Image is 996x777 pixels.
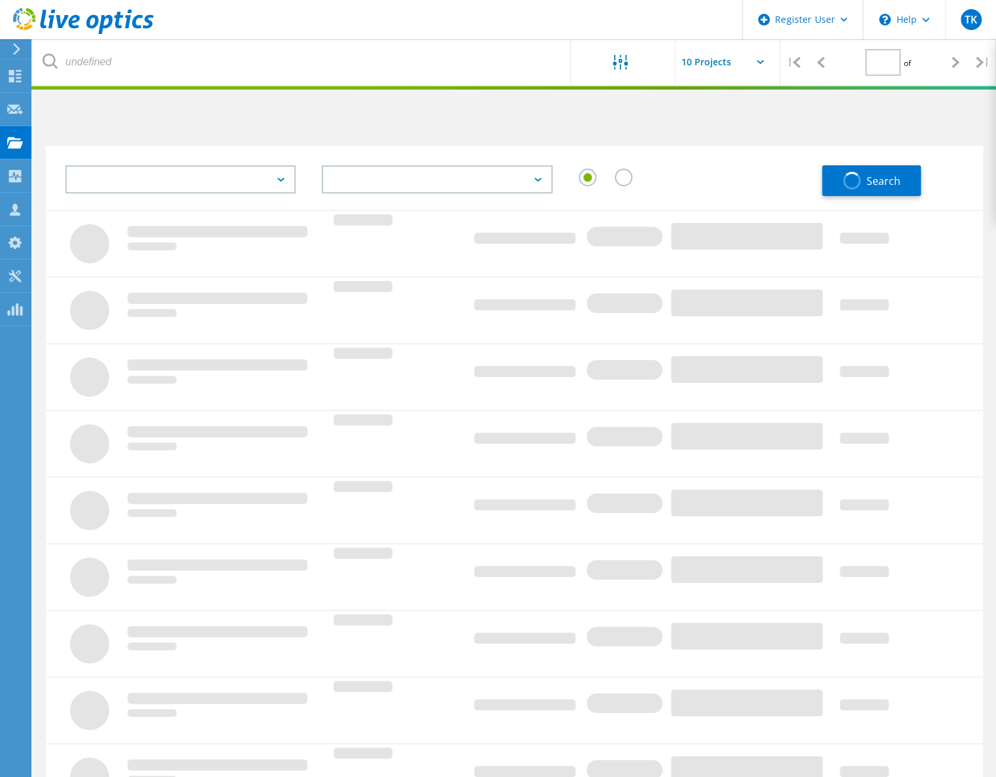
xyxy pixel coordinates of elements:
[33,39,572,85] input: undefined
[879,14,891,25] svg: \n
[965,14,977,25] span: TK
[969,39,996,86] div: |
[780,39,807,86] div: |
[866,174,900,188] span: Search
[822,165,921,196] button: Search
[13,27,154,37] a: Live Optics Dashboard
[904,58,911,69] span: of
